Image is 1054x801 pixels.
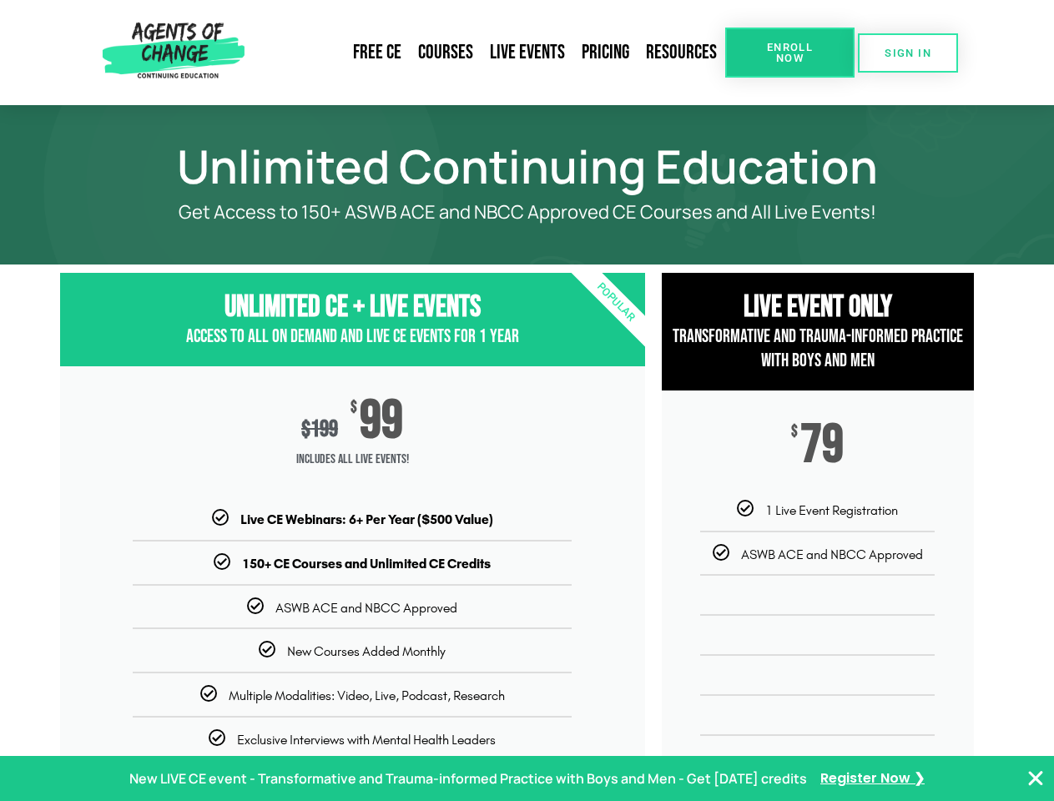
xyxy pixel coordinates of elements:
a: Live Events [482,33,573,72]
b: Live CE Webinars: 6+ Per Year ($500 Value) [240,511,493,527]
span: Transformative and Trauma-informed Practice with Boys and Men [673,325,963,372]
a: Resources [638,33,725,72]
span: $ [791,424,798,441]
h3: Live Event Only [662,290,974,325]
span: ASWB ACE and NBCC Approved [741,547,923,562]
a: Free CE [345,33,410,72]
span: 79 [800,424,844,467]
button: Close Banner [1026,768,1046,788]
b: 150+ CE Courses and Unlimited CE Credits [242,556,491,572]
span: Includes ALL Live Events! [60,443,645,476]
span: New Courses Added Monthly [287,643,446,659]
span: 99 [360,400,403,443]
div: 199 [301,416,338,443]
a: Register Now ❯ [820,767,925,791]
h1: Unlimited Continuing Education [52,147,1003,185]
div: Popular [519,206,712,399]
a: Enroll Now [725,28,855,78]
h3: Unlimited CE + Live Events [60,290,645,325]
span: ASWB ACE and NBCC Approved [275,600,457,616]
span: Enroll Now [752,42,828,63]
span: Access to All On Demand and Live CE Events for 1 year [186,325,519,348]
a: Pricing [573,33,638,72]
span: $ [301,416,310,443]
p: Get Access to 150+ ASWB ACE and NBCC Approved CE Courses and All Live Events! [119,202,936,223]
span: SIGN IN [885,48,931,58]
span: Multiple Modalities: Video, Live, Podcast, Research [229,688,505,703]
p: New LIVE CE event - Transformative and Trauma-informed Practice with Boys and Men - Get [DATE] cr... [129,767,807,791]
span: 1 Live Event Registration [765,502,898,518]
a: Courses [410,33,482,72]
span: $ [350,400,357,416]
a: SIGN IN [858,33,958,73]
span: Exclusive Interviews with Mental Health Leaders [237,732,496,748]
nav: Menu [251,33,725,72]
